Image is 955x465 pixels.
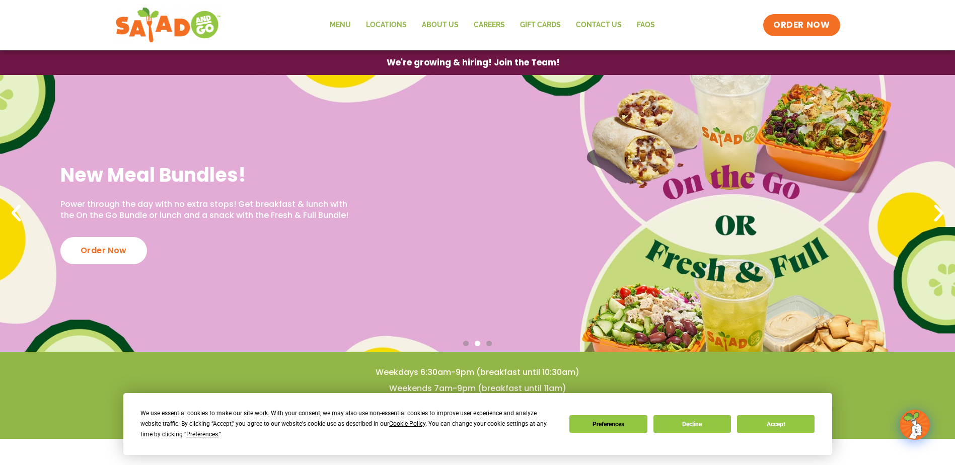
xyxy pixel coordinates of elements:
[358,14,414,37] a: Locations
[372,51,575,74] a: We're growing & hiring! Join the Team!
[475,341,480,346] span: Go to slide 2
[569,415,647,433] button: Preferences
[140,408,557,440] div: We use essential cookies to make our site work. With your consent, we may also use non-essential ...
[463,341,469,346] span: Go to slide 1
[737,415,815,433] button: Accept
[389,420,425,427] span: Cookie Policy
[763,14,840,36] a: ORDER NOW
[486,341,492,346] span: Go to slide 3
[653,415,731,433] button: Decline
[928,202,950,224] div: Next slide
[322,14,663,37] nav: Menu
[115,5,222,45] img: new-SAG-logo-768×292
[60,199,355,221] p: Power through the day with no extra stops! Get breakfast & lunch with the On the Go Bundle or lun...
[60,163,355,187] h2: New Meal Bundles!
[901,411,929,439] img: wpChatIcon
[512,14,568,37] a: GIFT CARDS
[629,14,663,37] a: FAQs
[60,237,147,264] div: Order Now
[5,202,27,224] div: Previous slide
[322,14,358,37] a: Menu
[20,383,935,394] h4: Weekends 7am-9pm (breakfast until 11am)
[568,14,629,37] a: Contact Us
[773,19,830,31] span: ORDER NOW
[466,14,512,37] a: Careers
[387,58,560,67] span: We're growing & hiring! Join the Team!
[186,431,218,438] span: Preferences
[414,14,466,37] a: About Us
[20,367,935,378] h4: Weekdays 6:30am-9pm (breakfast until 10:30am)
[123,393,832,455] div: Cookie Consent Prompt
